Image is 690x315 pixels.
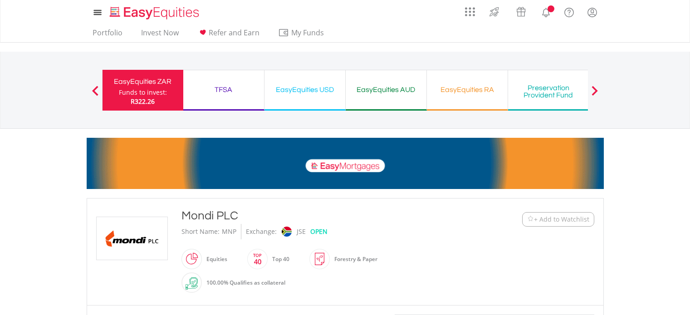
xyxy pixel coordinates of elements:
[330,248,377,270] div: Forestry & Paper
[194,28,263,42] a: Refer and Earn
[278,27,338,39] span: My Funds
[459,2,481,17] a: AppsGrid
[209,28,259,38] span: Refer and Earn
[181,224,220,239] div: Short Name:
[246,224,277,239] div: Exchange:
[87,138,604,189] img: EasyMortage Promotion Banner
[310,224,328,239] div: OPEN
[351,83,421,96] div: EasyEquities AUD
[522,212,594,227] button: Watchlist + Add to Watchlist
[222,224,236,239] div: MNP
[119,88,167,97] div: Funds to invest:
[86,90,104,99] button: Previous
[108,5,203,20] img: EasyEquities_Logo.png
[106,2,203,20] a: Home page
[487,5,502,19] img: thrive-v2.svg
[202,248,227,270] div: Equities
[89,28,126,42] a: Portfolio
[514,5,529,19] img: vouchers-v2.svg
[281,227,291,237] img: jse.png
[137,28,182,42] a: Invest Now
[189,83,259,96] div: TFSA
[465,7,475,17] img: grid-menu-icon.svg
[581,2,604,22] a: My Profile
[558,2,581,20] a: FAQ's and Support
[268,248,289,270] div: Top 40
[270,83,340,96] div: EasyEquities USD
[586,90,604,99] button: Next
[186,277,198,290] img: collateral-qualifying-green.svg
[98,217,166,260] img: EQU.ZA.MNP.png
[206,279,285,286] span: 100.00% Qualifies as collateral
[514,84,583,99] div: Preservation Provident Fund
[527,216,534,223] img: Watchlist
[297,224,306,239] div: JSE
[131,97,155,106] span: R322.26
[181,208,466,224] div: Mondi PLC
[432,83,502,96] div: EasyEquities RA
[534,215,589,224] span: + Add to Watchlist
[534,2,558,20] a: Notifications
[508,2,534,19] a: Vouchers
[108,75,178,88] div: EasyEquities ZAR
